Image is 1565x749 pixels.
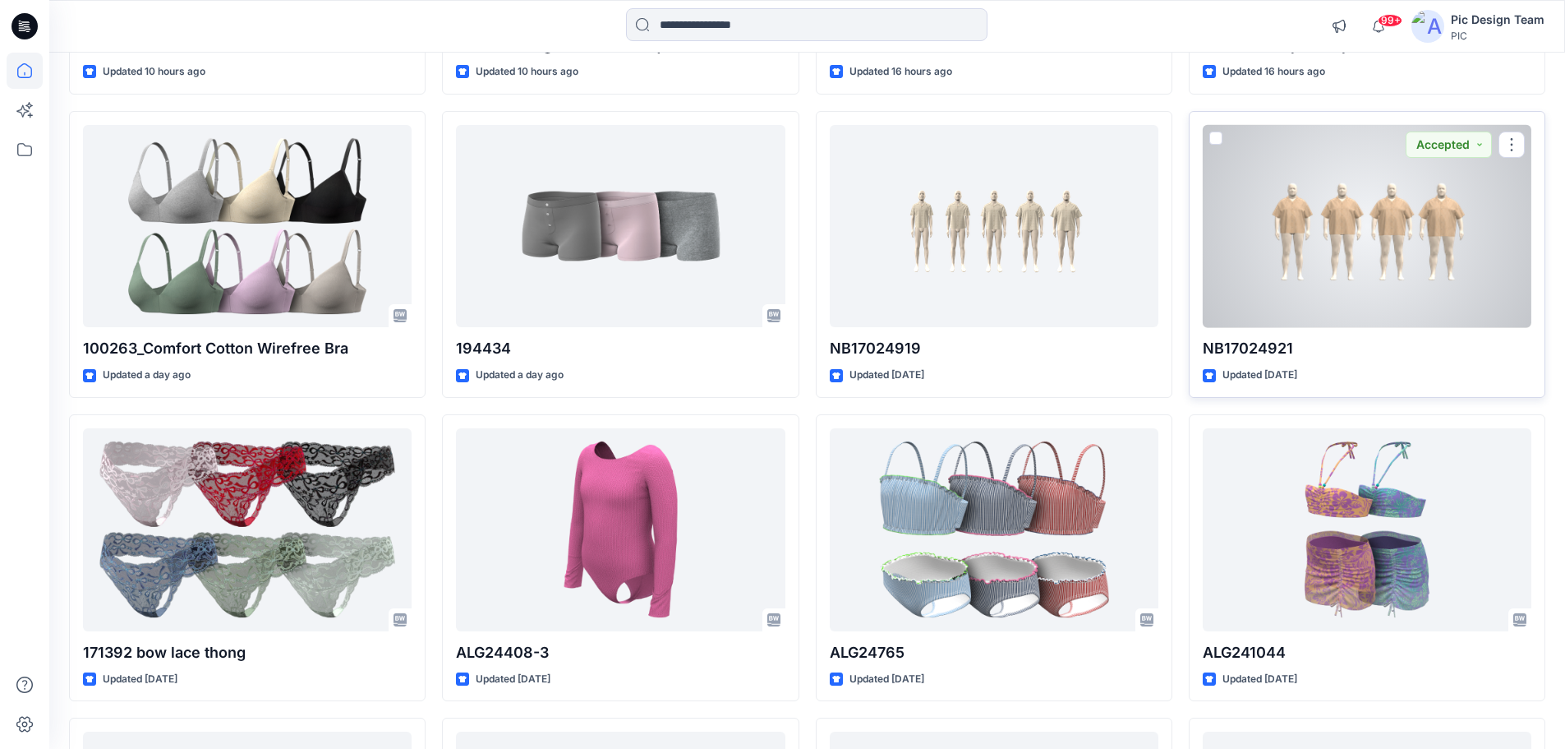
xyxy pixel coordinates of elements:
[83,337,412,360] p: 100263_Comfort Cotton Wirefree Bra
[103,63,205,81] p: Updated 10 hours ago
[103,671,177,688] p: Updated [DATE]
[456,428,785,631] a: ALG24408-3
[83,641,412,664] p: 171392 bow lace thong
[83,125,412,328] a: 100263_Comfort Cotton Wirefree Bra
[476,63,578,81] p: Updated 10 hours ago
[1451,30,1544,42] div: PIC
[830,337,1158,360] p: NB17024919
[1203,125,1531,328] a: NB17024921
[1203,428,1531,631] a: ALG241044
[1203,337,1531,360] p: NB17024921
[849,367,924,384] p: Updated [DATE]
[830,125,1158,328] a: NB17024919
[1378,14,1402,27] span: 99+
[476,671,550,688] p: Updated [DATE]
[1451,10,1544,30] div: Pic Design Team
[1222,367,1297,384] p: Updated [DATE]
[849,671,924,688] p: Updated [DATE]
[456,641,785,664] p: ALG24408-3
[1222,671,1297,688] p: Updated [DATE]
[83,428,412,631] a: 171392 bow lace thong
[849,63,952,81] p: Updated 16 hours ago
[476,367,564,384] p: Updated a day ago
[456,125,785,328] a: 194434
[1203,641,1531,664] p: ALG241044
[1411,10,1444,43] img: avatar
[456,337,785,360] p: 194434
[830,428,1158,631] a: ALG24765
[103,367,191,384] p: Updated a day ago
[830,641,1158,664] p: ALG24765
[1222,63,1325,81] p: Updated 16 hours ago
